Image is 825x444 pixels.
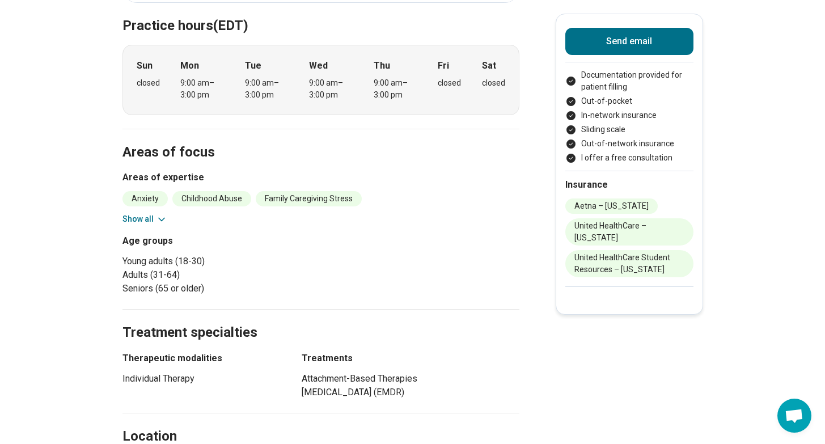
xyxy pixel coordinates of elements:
[172,191,251,206] li: Childhood Abuse
[302,372,519,386] li: Attachment-Based Therapies
[122,282,316,295] li: Seniors (65 or older)
[122,116,519,162] h2: Areas of focus
[309,59,328,73] strong: Wed
[245,77,289,101] div: 9:00 am – 3:00 pm
[565,250,693,277] li: United HealthCare Student Resources – [US_STATE]
[122,171,519,184] h3: Areas of expertise
[122,191,168,206] li: Anxiety
[137,77,160,89] div: closed
[122,372,281,386] li: Individual Therapy
[565,138,693,150] li: Out-of-network insurance
[302,386,519,399] li: [MEDICAL_DATA] (EMDR)
[438,59,449,73] strong: Fri
[565,69,693,93] li: Documentation provided for patient filling
[302,352,519,365] h3: Treatments
[565,178,693,192] h2: Insurance
[777,399,811,433] div: Open chat
[180,59,199,73] strong: Mon
[482,59,496,73] strong: Sat
[122,234,316,248] h3: Age groups
[256,191,362,206] li: Family Caregiving Stress
[565,28,693,55] button: Send email
[122,296,519,342] h2: Treatment specialties
[482,77,505,89] div: closed
[122,45,519,115] div: When does the program meet?
[565,95,693,107] li: Out-of-pocket
[565,69,693,164] ul: Payment options
[122,255,316,268] li: Young adults (18-30)
[374,59,390,73] strong: Thu
[565,198,658,214] li: Aetna – [US_STATE]
[309,77,353,101] div: 9:00 am – 3:00 pm
[565,152,693,164] li: I offer a free consultation
[137,59,153,73] strong: Sun
[122,352,281,365] h3: Therapeutic modalities
[180,77,224,101] div: 9:00 am – 3:00 pm
[245,59,261,73] strong: Tue
[374,77,417,101] div: 9:00 am – 3:00 pm
[438,77,461,89] div: closed
[122,268,316,282] li: Adults (31-64)
[122,213,167,225] button: Show all
[565,109,693,121] li: In-network insurance
[565,124,693,136] li: Sliding scale
[565,218,693,246] li: United HealthCare – [US_STATE]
